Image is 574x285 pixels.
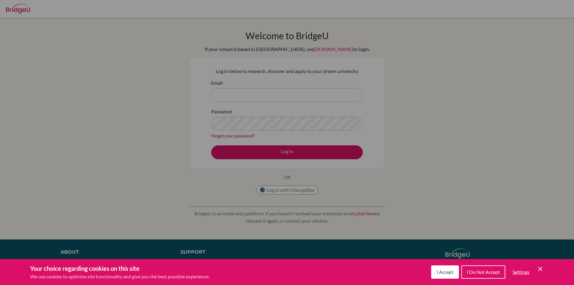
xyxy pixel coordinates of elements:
button: I Do Not Accept [461,265,505,279]
p: We use cookies to optimise site functionality and give you the best possible experience. [30,273,209,280]
span: I Do Not Accept [467,269,500,275]
button: Settings [508,266,534,278]
span: I Accept [437,269,453,275]
button: I Accept [431,265,459,279]
span: Settings [513,269,529,275]
button: Save and close [537,265,544,273]
h3: Your choice regarding cookies on this site [30,264,209,273]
